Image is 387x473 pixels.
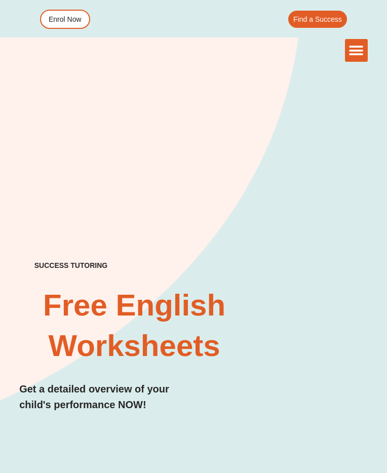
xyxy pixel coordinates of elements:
[49,16,82,23] span: Enrol Now
[345,39,368,62] div: Menu Toggle
[40,10,90,29] a: Enrol Now
[19,285,249,366] h2: Free English Worksheets​
[19,261,123,270] h4: SUCCESS TUTORING​
[19,381,169,413] h3: Get a detailed overview of your child's performance NOW!
[288,11,347,28] a: Find a Success
[293,16,342,23] span: Find a Success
